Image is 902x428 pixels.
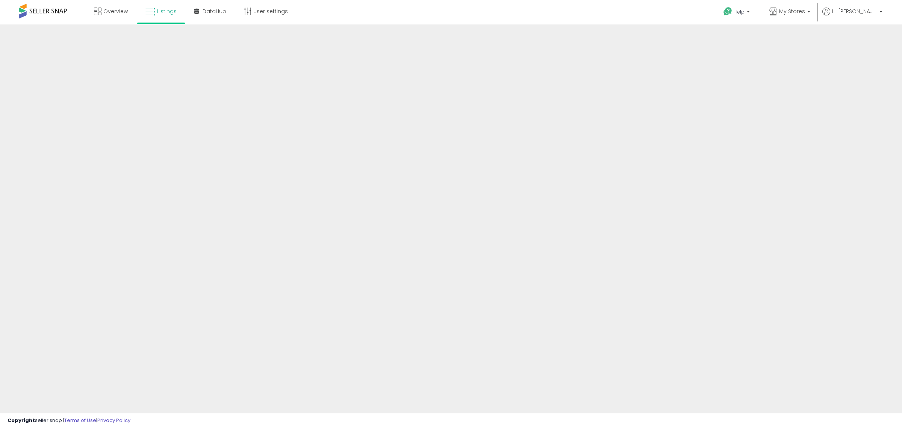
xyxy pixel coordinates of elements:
[157,8,177,15] span: Listings
[822,8,882,24] a: Hi [PERSON_NAME]
[203,8,226,15] span: DataHub
[723,7,732,16] i: Get Help
[832,8,877,15] span: Hi [PERSON_NAME]
[103,8,128,15] span: Overview
[717,1,757,24] a: Help
[779,8,805,15] span: My Stores
[734,9,745,15] span: Help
